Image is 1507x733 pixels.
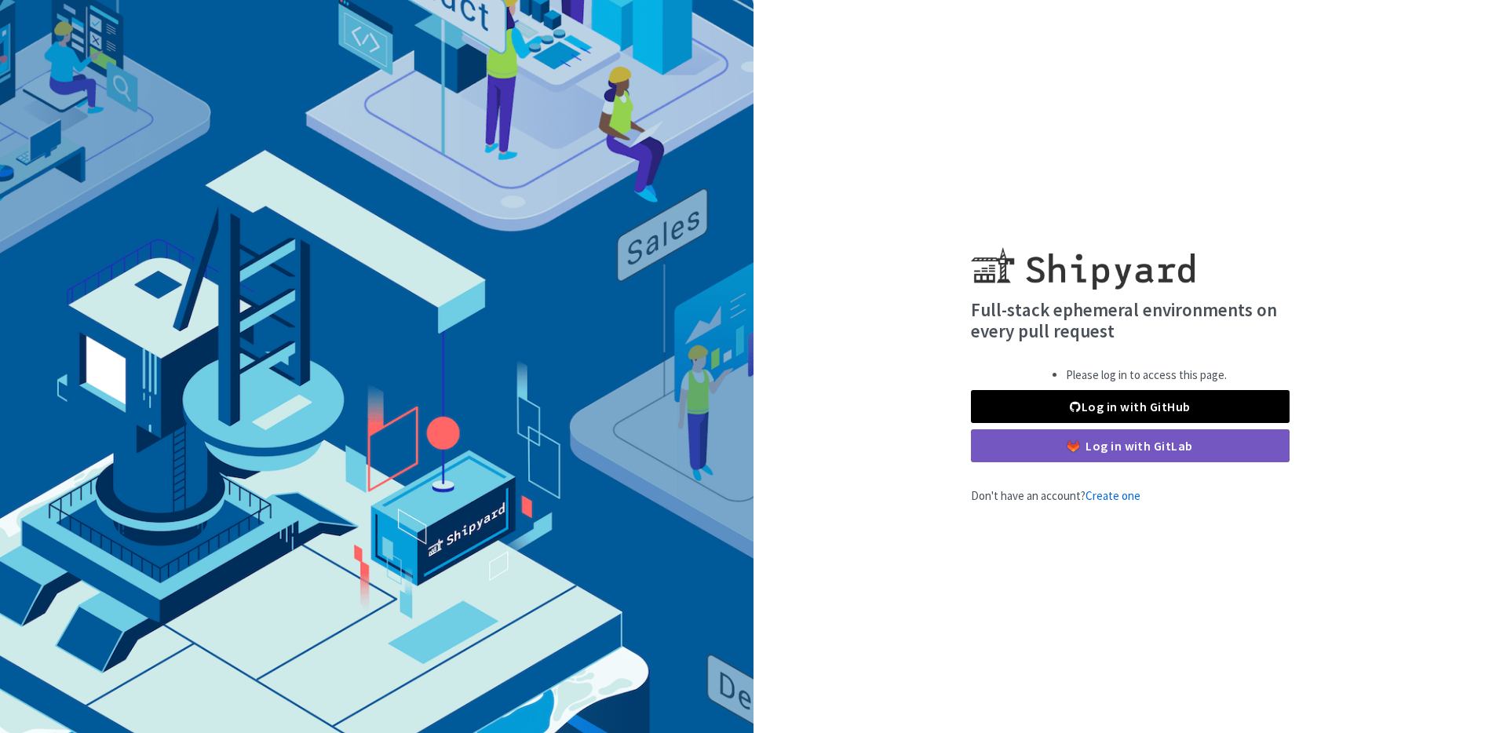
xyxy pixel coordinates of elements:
[1086,488,1140,503] a: Create one
[971,390,1290,423] a: Log in with GitHub
[1066,366,1227,385] li: Please log in to access this page.
[1067,440,1079,452] img: gitlab-color.svg
[971,299,1290,342] h4: Full-stack ephemeral environments on every pull request
[971,228,1195,290] img: Shipyard logo
[971,429,1290,462] a: Log in with GitLab
[971,488,1140,503] span: Don't have an account?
